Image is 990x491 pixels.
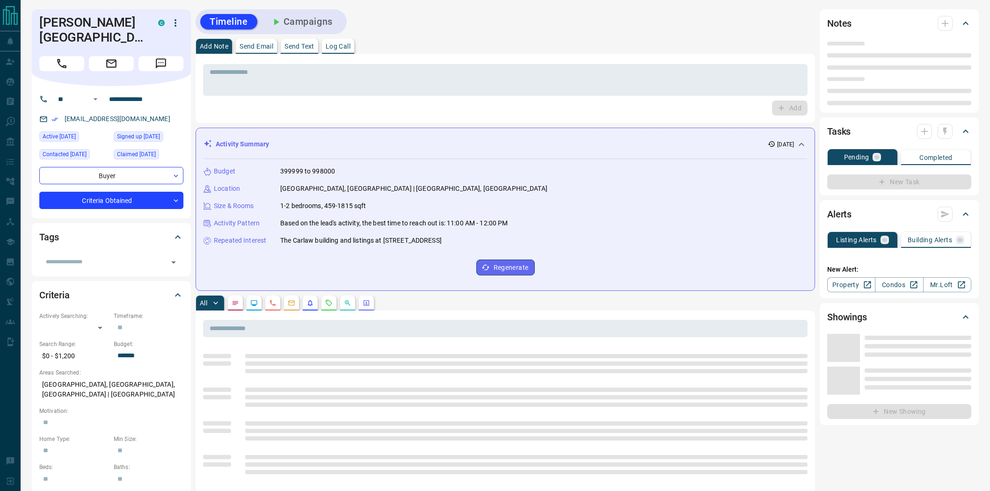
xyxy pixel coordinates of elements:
[836,237,877,243] p: Listing Alerts
[214,218,260,228] p: Activity Pattern
[39,368,183,377] p: Areas Searched:
[200,43,228,50] p: Add Note
[39,56,84,71] span: Call
[39,131,109,144] div: Wed Aug 06 2025
[39,230,58,245] h2: Tags
[827,120,971,143] div: Tasks
[39,288,70,303] h2: Criteria
[200,300,207,306] p: All
[363,299,370,307] svg: Agent Actions
[214,184,240,194] p: Location
[39,167,183,184] div: Buyer
[875,277,923,292] a: Condos
[114,435,183,443] p: Min Size:
[280,184,547,194] p: [GEOGRAPHIC_DATA], [GEOGRAPHIC_DATA] | [GEOGRAPHIC_DATA], [GEOGRAPHIC_DATA]
[158,20,165,26] div: condos.ca
[827,16,852,31] h2: Notes
[204,136,807,153] div: Activity Summary[DATE]
[280,166,335,176] p: 399999 to 998000
[39,463,109,471] p: Beds:
[232,299,239,307] svg: Notes
[43,150,87,159] span: Contacted [DATE]
[89,56,134,71] span: Email
[114,149,183,162] div: Thu Nov 29 2018
[200,14,257,29] button: Timeline
[39,15,144,45] h1: [PERSON_NAME][GEOGRAPHIC_DATA]
[476,260,535,275] button: Regenerate
[39,377,183,402] p: [GEOGRAPHIC_DATA], [GEOGRAPHIC_DATA], [GEOGRAPHIC_DATA] | [GEOGRAPHIC_DATA]
[306,299,314,307] svg: Listing Alerts
[326,43,350,50] p: Log Call
[827,124,851,139] h2: Tasks
[261,14,342,29] button: Campaigns
[114,312,183,320] p: Timeframe:
[280,201,366,211] p: 1-2 bedrooms, 459-1815 sqft
[827,203,971,225] div: Alerts
[39,348,109,364] p: $0 - $1,200
[39,149,109,162] div: Wed Aug 13 2025
[269,299,277,307] svg: Calls
[214,166,235,176] p: Budget
[138,56,183,71] span: Message
[114,340,183,348] p: Budget:
[39,226,183,248] div: Tags
[167,256,180,269] button: Open
[827,207,852,222] h2: Alerts
[827,277,875,292] a: Property
[214,236,266,245] p: Repeated Interest
[827,12,971,35] div: Notes
[39,340,109,348] p: Search Range:
[919,154,953,161] p: Completed
[90,94,101,105] button: Open
[39,284,183,306] div: Criteria
[844,154,869,160] p: Pending
[777,140,794,149] p: [DATE]
[284,43,314,50] p: Send Text
[117,150,156,159] span: Claimed [DATE]
[325,299,333,307] svg: Requests
[344,299,351,307] svg: Opportunities
[114,463,183,471] p: Baths:
[240,43,273,50] p: Send Email
[65,115,170,123] a: [EMAIL_ADDRESS][DOMAIN_NAME]
[250,299,258,307] svg: Lead Browsing Activity
[43,132,76,141] span: Active [DATE]
[214,201,254,211] p: Size & Rooms
[39,312,109,320] p: Actively Searching:
[908,237,952,243] p: Building Alerts
[288,299,295,307] svg: Emails
[39,192,183,209] div: Criteria Obtained
[827,265,971,274] p: New Alert:
[117,132,160,141] span: Signed up [DATE]
[216,139,269,149] p: Activity Summary
[280,236,442,245] p: The Carlaw building and listings at [STREET_ADDRESS]
[827,306,971,328] div: Showings
[39,435,109,443] p: Home Type:
[280,218,508,228] p: Based on the lead's activity, the best time to reach out is: 11:00 AM - 12:00 PM
[39,407,183,415] p: Motivation:
[923,277,971,292] a: Mr.Loft
[827,310,867,325] h2: Showings
[51,116,58,123] svg: Email Verified
[114,131,183,144] div: Thu Nov 29 2018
